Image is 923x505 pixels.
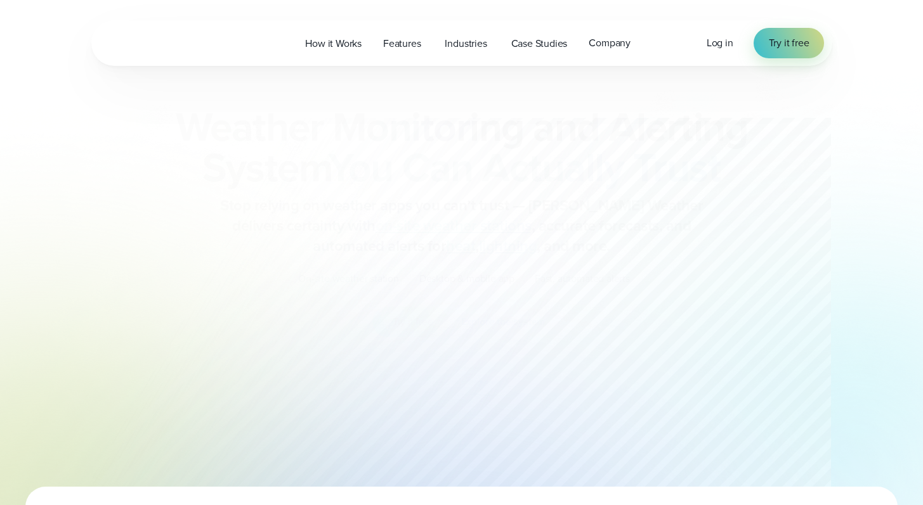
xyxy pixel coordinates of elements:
span: Company [589,35,631,51]
a: Try it free [754,28,825,58]
span: Try it free [769,35,809,51]
a: How it Works [294,30,372,56]
span: How it Works [305,36,362,51]
a: Case Studies [501,30,579,56]
span: Log in [707,35,733,50]
span: Industries [445,36,487,51]
span: Case Studies [511,36,568,51]
a: Log in [707,35,733,51]
span: Features [383,36,421,51]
